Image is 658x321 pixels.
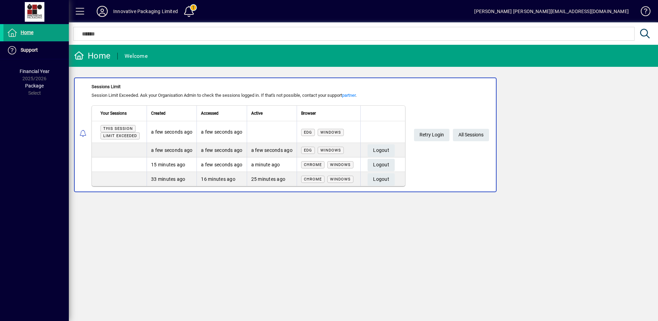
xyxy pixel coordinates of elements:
span: Created [151,110,166,117]
span: Package [25,83,44,89]
span: Financial Year [20,69,50,74]
span: Edg [304,148,312,153]
button: Profile [91,5,113,18]
td: a few seconds ago [197,143,246,157]
span: Windows [320,130,341,135]
td: 25 minutes ago [247,172,297,186]
span: Windows [330,163,351,167]
div: Sessions Limit [92,83,405,90]
span: Logout [373,174,389,185]
span: This session [103,126,133,131]
button: Logout [368,144,395,157]
td: a few seconds ago [147,143,197,157]
a: All Sessions [453,129,489,141]
span: Retry Login [420,129,444,141]
div: Welcome [125,51,148,62]
span: Active [251,110,263,117]
td: a minute ago [247,157,297,172]
a: partner [342,93,355,98]
div: Innovative Packaging Limited [113,6,178,17]
span: Windows [330,177,351,182]
span: Logout [373,159,389,170]
div: Home [74,50,110,61]
td: a few seconds ago [197,157,246,172]
td: 16 minutes ago [197,172,246,186]
span: Home [21,30,33,35]
span: Accessed [201,110,219,117]
span: Chrome [304,177,322,182]
span: Logout [373,145,389,156]
button: Logout [368,159,395,171]
td: 33 minutes ago [147,172,197,186]
td: a few seconds ago [197,121,246,143]
button: Logout [368,173,395,186]
span: Chrome [304,163,322,167]
span: Limit exceeded [103,134,137,138]
span: Windows [320,148,341,153]
button: Retry Login [414,129,449,141]
span: Browser [301,110,316,117]
a: Knowledge Base [636,1,649,24]
span: Edg [304,130,312,135]
td: a few seconds ago [147,121,197,143]
a: Support [3,42,69,59]
td: a few seconds ago [247,143,297,157]
td: 15 minutes ago [147,157,197,172]
span: Your Sessions [100,110,127,117]
app-alert-notification-menu-item: Sessions Limit [69,77,658,192]
span: All Sessions [458,129,484,141]
div: [PERSON_NAME] [PERSON_NAME][EMAIL_ADDRESS][DOMAIN_NAME] [474,6,629,17]
div: Session Limit Exceeded. Ask your Organisation Admin to check the sessions logged in. If that's no... [92,92,405,99]
span: Support [21,47,38,53]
